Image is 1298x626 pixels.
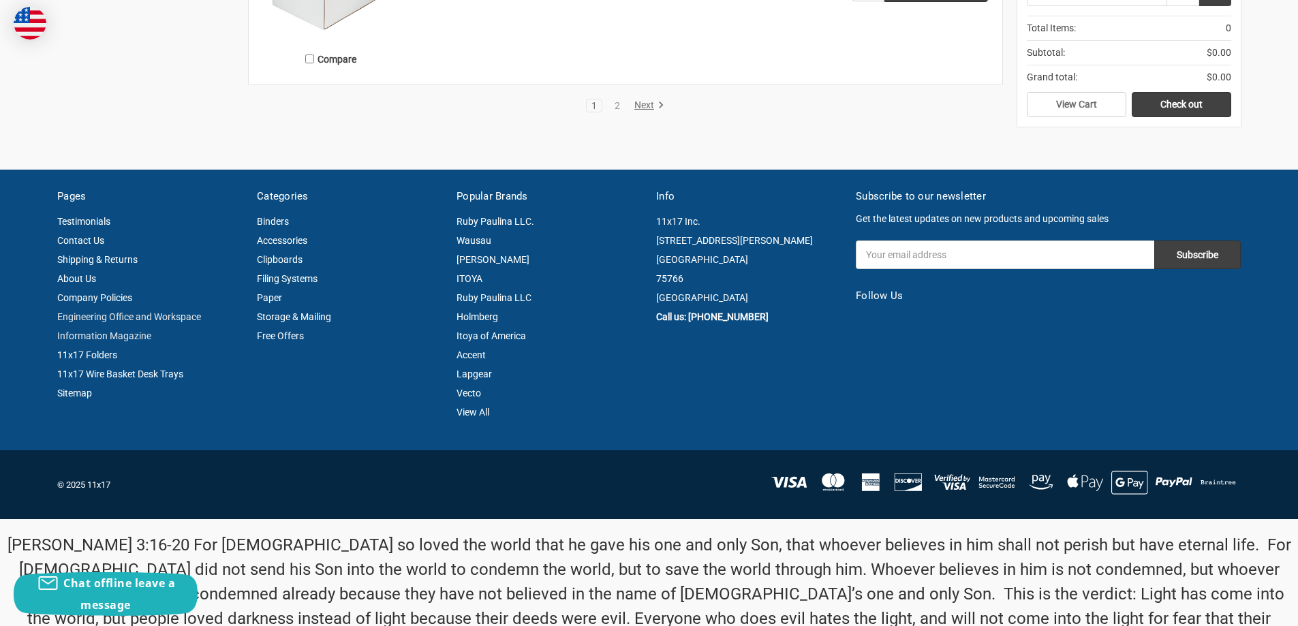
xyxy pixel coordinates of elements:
h5: Info [656,189,841,204]
a: Itoya of America [457,330,526,341]
a: Company Policies [57,292,132,303]
a: Accent [457,349,486,360]
a: Check out [1132,92,1231,118]
img: duty and tax information for United States [14,7,46,40]
a: Engineering Office and Workspace Information Magazine [57,311,201,341]
a: View All [457,407,489,418]
a: Wausau [457,235,491,246]
p: © 2025 11x17 [57,478,642,492]
h5: Follow Us [856,288,1241,304]
a: Sitemap [57,388,92,398]
span: Total Items: [1027,21,1076,35]
a: View Cart [1027,92,1126,118]
input: Compare [305,54,314,63]
address: 11x17 Inc. [STREET_ADDRESS][PERSON_NAME] [GEOGRAPHIC_DATA] 75766 [GEOGRAPHIC_DATA] [656,212,841,307]
a: About Us [57,273,96,284]
a: Storage & Mailing [257,311,331,322]
a: Next [630,99,664,112]
h5: Subscribe to our newsletter [856,189,1241,204]
a: Accessories [257,235,307,246]
a: Vecto [457,388,481,398]
a: Clipboards [257,254,303,265]
p: Get the latest updates on new products and upcoming sales [856,212,1241,226]
button: Chat offline leave a message [14,572,198,616]
a: Contact Us [57,235,104,246]
span: 0 [1226,21,1231,35]
h5: Categories [257,189,442,204]
a: Testimonials [57,216,110,227]
input: Subscribe [1154,240,1241,269]
a: Ruby Paulina LLC. [457,216,534,227]
a: Paper [257,292,282,303]
a: Holmberg [457,311,498,322]
input: Your email address [856,240,1154,269]
a: Free Offers [257,330,304,341]
label: Compare [263,48,399,70]
a: ITOYA [457,273,482,284]
span: $0.00 [1207,70,1231,84]
a: Call us: [PHONE_NUMBER] [656,311,769,322]
a: Ruby Paulina LLC [457,292,531,303]
a: Shipping & Returns [57,254,138,265]
a: [PERSON_NAME] [457,254,529,265]
span: Grand total: [1027,70,1077,84]
h5: Pages [57,189,243,204]
a: 1 [587,101,602,110]
h5: Popular Brands [457,189,642,204]
span: $0.00 [1207,46,1231,60]
a: 11x17 Wire Basket Desk Trays [57,369,183,379]
span: Subtotal: [1027,46,1065,60]
a: Lapgear [457,369,492,379]
a: Filing Systems [257,273,318,284]
span: Chat offline leave a message [63,576,175,612]
a: Binders [257,216,289,227]
a: 2 [610,101,625,110]
a: 11x17 Folders [57,349,117,360]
